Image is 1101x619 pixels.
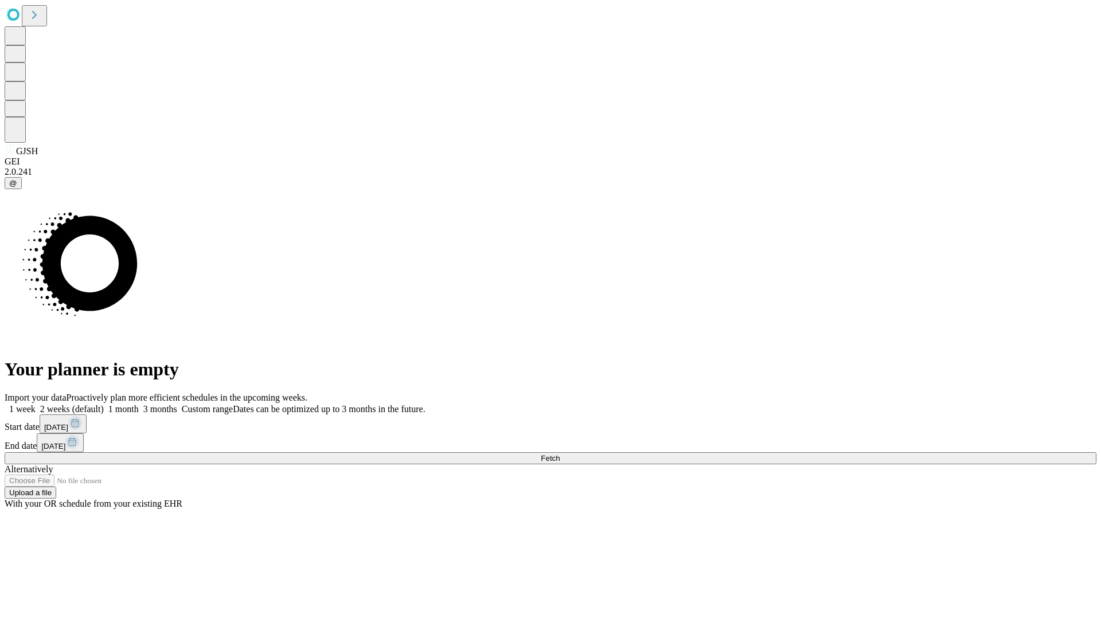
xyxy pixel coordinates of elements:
div: Start date [5,414,1096,433]
span: Proactively plan more efficient schedules in the upcoming weeks. [67,393,307,402]
span: Dates can be optimized up to 3 months in the future. [233,404,425,414]
span: Alternatively [5,464,53,474]
span: 1 week [9,404,36,414]
span: @ [9,179,17,187]
button: Upload a file [5,487,56,499]
span: With your OR schedule from your existing EHR [5,499,182,508]
h1: Your planner is empty [5,359,1096,380]
span: Fetch [541,454,560,463]
span: Custom range [182,404,233,414]
button: [DATE] [40,414,87,433]
button: [DATE] [37,433,84,452]
span: 3 months [143,404,177,414]
div: 2.0.241 [5,167,1096,177]
button: Fetch [5,452,1096,464]
span: 1 month [108,404,139,414]
span: 2 weeks (default) [40,404,104,414]
button: @ [5,177,22,189]
span: GJSH [16,146,38,156]
span: [DATE] [44,423,68,432]
span: Import your data [5,393,67,402]
div: End date [5,433,1096,452]
span: [DATE] [41,442,65,450]
div: GEI [5,156,1096,167]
